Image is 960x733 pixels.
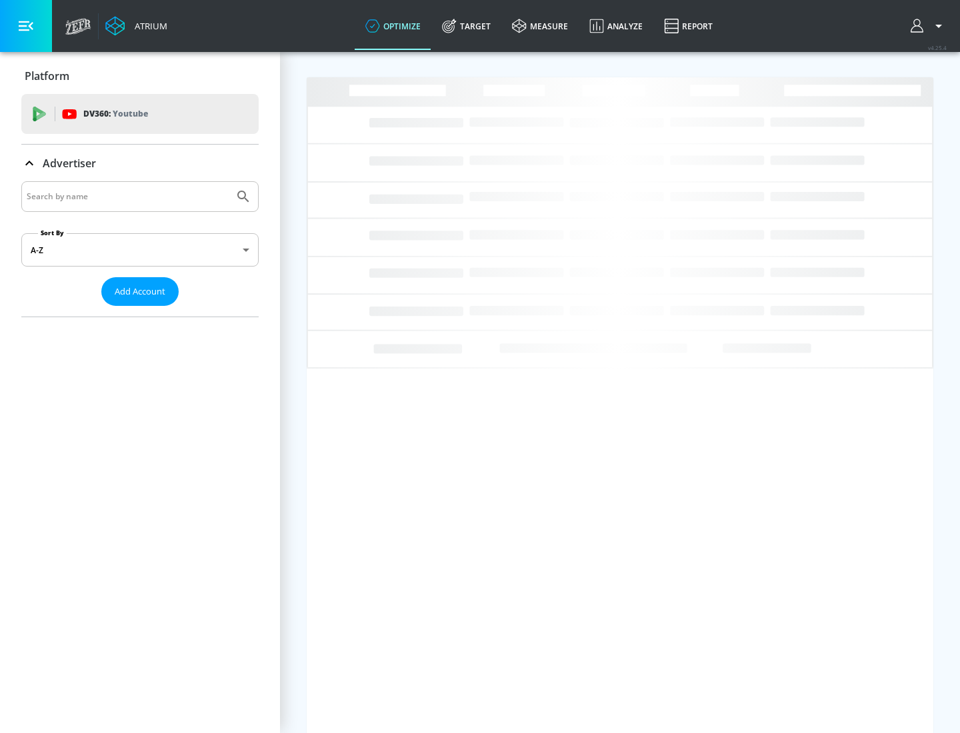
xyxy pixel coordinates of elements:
[27,188,229,205] input: Search by name
[355,2,431,50] a: optimize
[129,20,167,32] div: Atrium
[105,16,167,36] a: Atrium
[579,2,653,50] a: Analyze
[431,2,501,50] a: Target
[21,233,259,267] div: A-Z
[21,181,259,317] div: Advertiser
[21,94,259,134] div: DV360: Youtube
[101,277,179,306] button: Add Account
[928,44,947,51] span: v 4.25.4
[115,284,165,299] span: Add Account
[43,156,96,171] p: Advertiser
[113,107,148,121] p: Youtube
[21,57,259,95] div: Platform
[653,2,723,50] a: Report
[21,306,259,317] nav: list of Advertiser
[25,69,69,83] p: Platform
[21,145,259,182] div: Advertiser
[83,107,148,121] p: DV360:
[501,2,579,50] a: measure
[38,229,67,237] label: Sort By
